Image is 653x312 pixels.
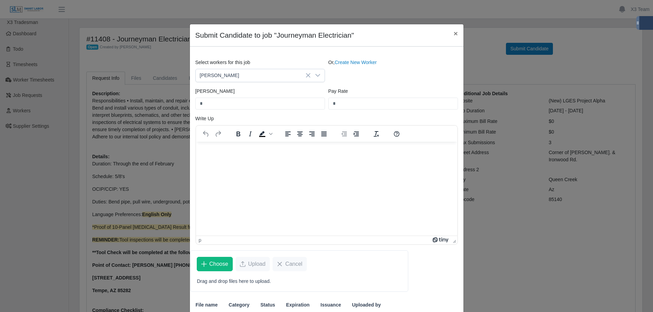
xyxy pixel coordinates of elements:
[352,301,381,309] span: Uploaded by
[321,301,341,309] span: Issuance
[273,257,307,271] button: Cancel
[235,257,270,271] button: Upload
[195,59,250,66] label: Select workers for this job
[197,257,233,271] button: Choose
[209,260,228,268] span: Choose
[350,129,362,139] button: Increase indent
[261,301,275,309] span: Status
[195,30,354,41] h4: Submit Candidate to job "Journeyman Electrician"
[318,129,330,139] button: Justify
[244,129,256,139] button: Italic
[195,115,214,122] label: Write Up
[200,129,212,139] button: Undo
[232,129,244,139] button: Bold
[454,29,458,37] span: ×
[199,237,202,243] div: p
[196,142,457,236] iframe: Rich Text Area
[195,88,235,95] label: [PERSON_NAME]
[294,129,306,139] button: Align center
[282,129,294,139] button: Align left
[196,69,311,82] span: Joshua Renteria
[338,129,350,139] button: Decrease indent
[256,129,274,139] div: Background color Black
[433,237,450,243] a: Powered by Tiny
[285,260,302,268] span: Cancel
[328,88,348,95] label: Pay Rate
[196,301,218,309] span: File name
[248,260,266,268] span: Upload
[371,129,382,139] button: Clear formatting
[197,278,402,285] p: Drag and drop files here to upload.
[229,301,250,309] span: Category
[448,24,463,42] button: Close
[450,236,457,244] div: Press the Up and Down arrow keys to resize the editor.
[306,129,318,139] button: Align right
[286,301,310,309] span: Expiration
[335,60,377,65] a: Create New Worker
[391,129,402,139] button: Help
[212,129,224,139] button: Redo
[327,59,460,82] div: Or,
